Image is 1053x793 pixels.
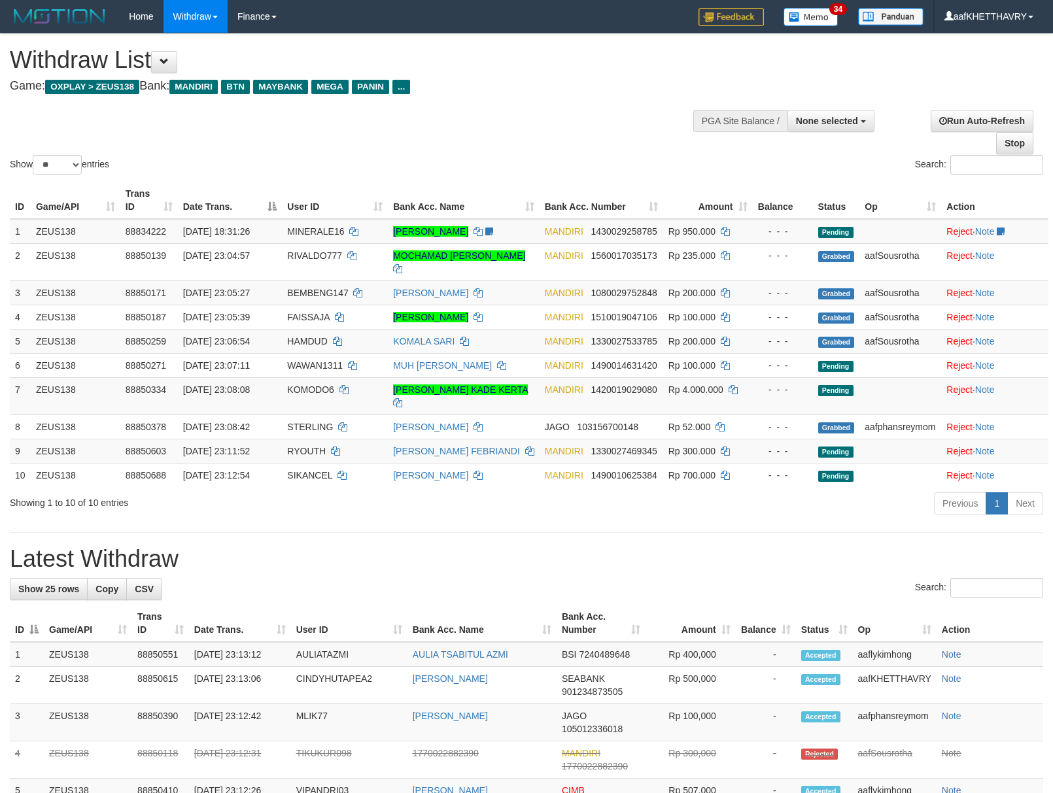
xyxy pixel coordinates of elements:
[975,250,995,261] a: Note
[545,470,583,481] span: MANDIRI
[941,280,1048,305] td: ·
[975,422,995,432] a: Note
[10,80,689,93] h4: Game: Bank:
[413,673,488,684] a: [PERSON_NAME]
[557,605,646,642] th: Bank Acc. Number: activate to sort column ascending
[591,446,657,456] span: Copy 1330027469345 to clipboard
[545,422,570,432] span: JAGO
[10,642,44,667] td: 1
[946,288,973,298] a: Reject
[736,642,796,667] td: -
[126,384,166,395] span: 88850334
[545,336,583,346] span: MANDIRI
[562,748,600,758] span: MANDIRI
[44,741,132,779] td: ZEUS138
[818,471,854,482] span: Pending
[44,642,132,667] td: ZEUS138
[126,360,166,371] span: 88850271
[818,251,855,262] span: Grabbed
[126,226,166,237] span: 88834222
[946,384,973,395] a: Reject
[941,414,1048,439] td: ·
[591,288,657,298] span: Copy 1080029752848 to clipboard
[287,422,333,432] span: STERLING
[287,336,327,346] span: HAMDUD
[31,439,120,463] td: ZEUS138
[31,414,120,439] td: ZEUS138
[10,182,31,219] th: ID
[392,80,410,94] span: ...
[758,225,808,238] div: - - -
[946,250,973,261] a: Reject
[393,422,468,432] a: [PERSON_NAME]
[941,305,1048,329] td: ·
[941,439,1048,463] td: ·
[10,219,31,244] td: 1
[853,741,937,779] td: aafSousrotha
[859,182,941,219] th: Op: activate to sort column ascending
[393,336,455,346] a: KOMALA SARI
[178,182,283,219] th: Date Trans.: activate to sort column descending
[693,110,787,132] div: PGA Site Balance /
[942,673,961,684] a: Note
[853,704,937,741] td: aafphansreymom
[393,360,492,371] a: MUH [PERSON_NAME]
[813,182,860,219] th: Status
[818,337,855,348] span: Grabbed
[801,749,838,760] span: Rejected
[975,384,995,395] a: Note
[352,80,389,94] span: PANIN
[859,280,941,305] td: aafSousrotha
[579,649,630,660] span: Copy 7240489648 to clipboard
[31,182,120,219] th: Game/API: activate to sort column ascending
[646,741,735,779] td: Rp 300,000
[858,8,924,25] img: panduan.png
[915,578,1043,598] label: Search:
[931,110,1033,132] a: Run Auto-Refresh
[287,384,334,395] span: KOMODO6
[646,642,735,667] td: Rp 400,000
[126,578,162,600] a: CSV
[915,155,1043,175] label: Search:
[126,312,166,322] span: 88850187
[189,704,291,741] td: [DATE] 23:12:42
[941,463,1048,487] td: ·
[996,132,1033,154] a: Stop
[736,605,796,642] th: Balance: activate to sort column ascending
[10,353,31,377] td: 6
[562,724,623,734] span: Copy 105012336018 to clipboard
[758,249,808,262] div: - - -
[287,312,330,322] span: FAISSAJA
[829,3,847,15] span: 34
[668,446,716,456] span: Rp 300.000
[591,226,657,237] span: Copy 1430029258785 to clipboard
[221,80,250,94] span: BTN
[784,8,838,26] img: Button%20Memo.svg
[646,667,735,704] td: Rp 500,000
[668,250,716,261] span: Rp 235.000
[413,649,508,660] a: AULIA TSABITUL AZMI
[818,422,855,433] span: Grabbed
[859,305,941,329] td: aafSousrotha
[189,605,291,642] th: Date Trans.: activate to sort column ascending
[393,226,468,237] a: [PERSON_NAME]
[10,491,429,509] div: Showing 1 to 10 of 10 entries
[946,312,973,322] a: Reject
[10,741,44,779] td: 4
[393,446,520,456] a: [PERSON_NAME] FEBRIANDI
[975,226,995,237] a: Note
[758,311,808,324] div: - - -
[853,642,937,667] td: aaflykimhong
[818,447,854,458] span: Pending
[120,182,178,219] th: Trans ID: activate to sort column ascending
[975,312,995,322] a: Note
[942,748,961,758] a: Note
[818,385,854,396] span: Pending
[668,470,716,481] span: Rp 700.000
[132,667,189,704] td: 88850615
[545,446,583,456] span: MANDIRI
[758,420,808,433] div: - - -
[183,360,250,371] span: [DATE] 23:07:11
[975,336,995,346] a: Note
[126,422,166,432] span: 88850378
